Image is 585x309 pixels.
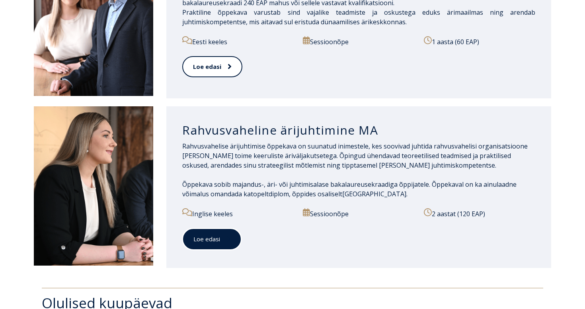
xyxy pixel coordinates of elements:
[182,36,294,47] p: Eesti keeles
[182,180,517,198] span: Õppekaval on ka ainulaadne võimalus omandada ka
[424,208,535,219] p: 2 aastat (120 EAP)
[303,36,414,47] p: Sessioonõpe
[182,228,242,250] a: Loe edasi
[34,106,153,266] img: DSC_1907
[182,208,294,219] p: Inglise keeles
[342,190,406,198] span: [GEOGRAPHIC_DATA]
[182,123,535,138] h3: Rahvusvaheline ärijuhtimine MA
[303,208,414,219] p: Sessioonõpe
[289,190,342,198] span: , õppides osaliselt
[182,180,430,189] span: Õppekava sobib majandus-, äri- või juhtimisalase bakalaureusekraadiga õppijatele.
[182,8,535,26] span: Praktiline õppekava varustab sind vajalike teadmiste ja oskustega eduks ärimaailmas ning arendab ...
[424,36,535,47] p: 1 aasta (60 EAP)
[182,56,242,77] a: Loe edasi
[182,142,528,170] span: Rahvusvahelise ärijuhtimise õppekava on suunatud inimestele, kes soovivad juhtida rahvusvahelisi ...
[406,190,408,198] span: .
[251,190,289,198] span: topeltdiplom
